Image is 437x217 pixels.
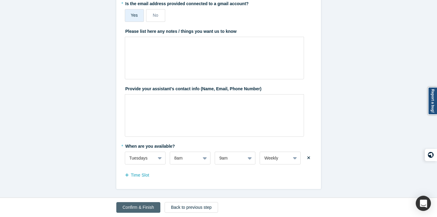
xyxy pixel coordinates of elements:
button: Back to previous step [165,202,218,213]
a: Report a bug! [428,87,437,115]
button: Time Slot [125,170,156,181]
label: Provide your assistant's contact info (Name, Email, Phone Number) [125,84,312,92]
div: rdw-editor [129,96,300,106]
span: Yes [131,13,138,18]
div: rdw-wrapper [125,94,304,137]
div: Weekly [264,155,286,161]
label: Please list here any notes / things you want us to know [125,26,312,35]
span: No [153,13,158,18]
div: rdw-editor [129,39,300,49]
label: When are you available? [125,141,175,150]
button: Confirm & Finish [116,202,160,213]
div: rdw-wrapper [125,37,304,79]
